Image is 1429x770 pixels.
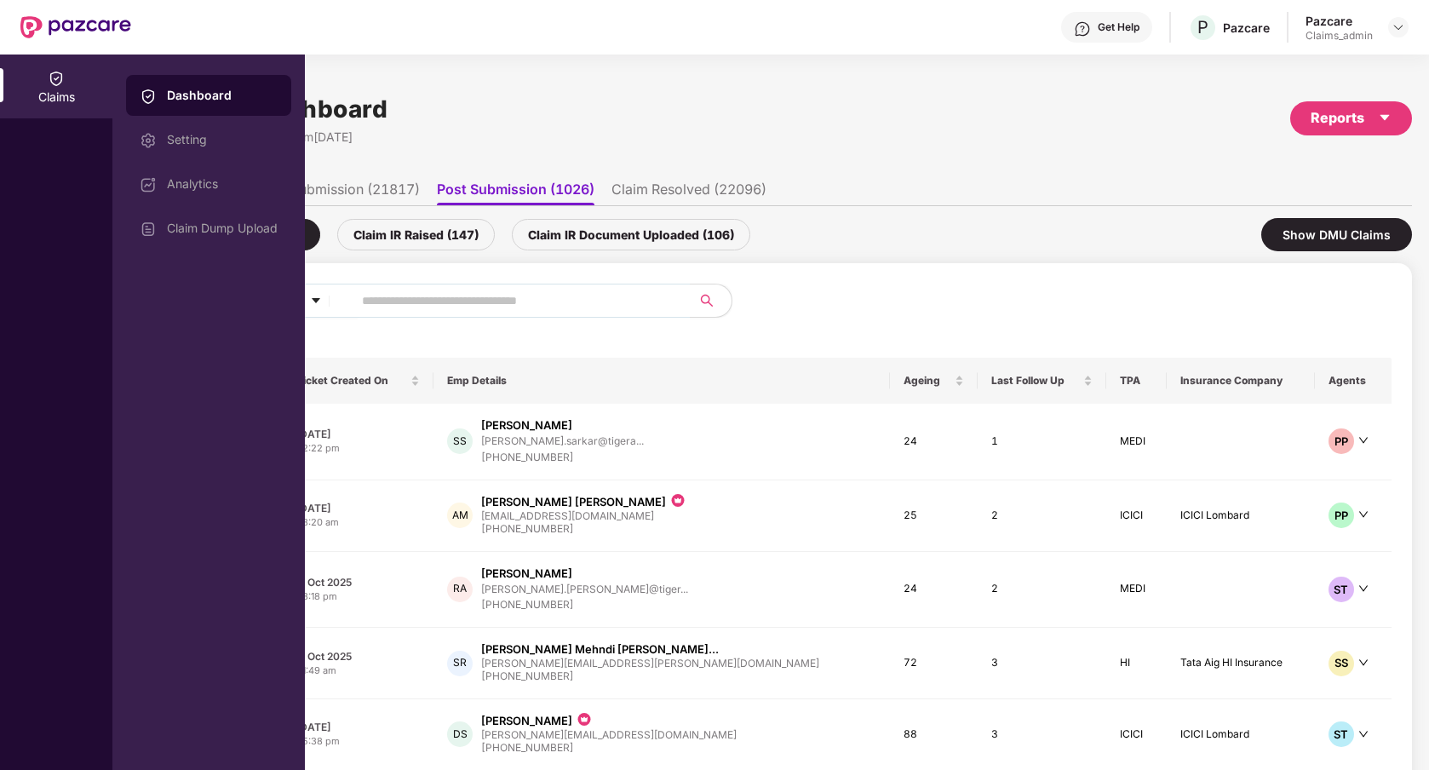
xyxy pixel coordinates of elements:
[481,597,688,613] div: [PHONE_NUMBER]
[481,494,666,510] div: [PERSON_NAME] [PERSON_NAME]
[296,501,420,515] div: [DATE]
[283,358,433,404] th: Ticket Created On
[437,181,594,205] li: Post Submission (1026)
[1167,628,1315,699] td: Tata Aig HI Insurance
[447,503,473,528] div: AM
[978,358,1107,404] th: Last Follow Up
[481,641,719,658] div: [PERSON_NAME] Mehndi [PERSON_NAME]...
[140,176,157,193] img: svg+xml;base64,PHN2ZyBpZD0iRGFzaGJvYXJkIiB4bWxucz0iaHR0cDovL3d3dy53My5vcmcvMjAwMC9zdmciIHdpZHRoPS...
[296,664,420,678] div: 01:49 am
[481,510,686,521] div: [EMAIL_ADDRESS][DOMAIN_NAME]
[1378,111,1392,124] span: caret-down
[690,284,732,318] button: search
[690,294,723,307] span: search
[1358,435,1369,445] span: down
[167,221,278,235] div: Claim Dump Upload
[481,417,572,434] div: [PERSON_NAME]
[1167,358,1315,404] th: Insurance Company
[337,219,495,250] div: Claim IR Raised (147)
[611,181,766,205] li: Claim Resolved (22096)
[978,552,1107,629] td: 2
[1223,20,1270,36] div: Pazcare
[481,669,819,685] div: [PHONE_NUMBER]
[296,441,420,456] div: 02:22 pm
[890,358,978,404] th: Ageing
[1306,13,1373,29] div: Pazcare
[433,358,889,404] th: Emp Details
[1392,20,1405,34] img: svg+xml;base64,PHN2ZyBpZD0iRHJvcGRvd24tMzJ4MzIiIHhtbG5zPSJodHRwOi8vd3d3LnczLm9yZy8yMDAwL3N2ZyIgd2...
[1098,20,1139,34] div: Get Help
[447,577,473,602] div: RA
[296,427,420,441] div: [DATE]
[167,177,278,191] div: Analytics
[481,729,737,740] div: [PERSON_NAME][EMAIL_ADDRESS][DOMAIN_NAME]
[481,450,644,466] div: [PHONE_NUMBER]
[296,575,420,589] div: 11 Oct 2025
[447,721,473,747] div: DS
[1197,17,1208,37] span: P
[48,70,65,87] img: svg+xml;base64,PHN2ZyBpZD0iQ2xhaW0iIHhtbG5zPSJodHRwOi8vd3d3LnczLm9yZy8yMDAwL3N2ZyIgd2lkdGg9IjIwIi...
[481,521,686,537] div: [PHONE_NUMBER]
[167,133,278,147] div: Setting
[310,295,322,308] span: caret-down
[890,552,978,629] td: 24
[978,404,1107,480] td: 1
[1106,552,1167,629] td: MEDI
[481,740,737,756] div: [PHONE_NUMBER]
[481,566,572,582] div: [PERSON_NAME]
[140,88,157,105] img: svg+xml;base64,PHN2ZyBpZD0iQ2xhaW0iIHhtbG5zPSJodHRwOi8vd3d3LnczLm9yZy8yMDAwL3N2ZyIgd2lkdGg9IjIwIi...
[481,713,572,729] div: [PERSON_NAME]
[296,589,420,604] div: 03:18 pm
[1311,107,1392,129] div: Reports
[296,374,407,388] span: Ticket Created On
[890,480,978,552] td: 25
[512,219,750,250] div: Claim IR Document Uploaded (106)
[296,515,420,530] div: 03:20 am
[296,734,420,749] div: 05:38 pm
[481,583,688,595] div: [PERSON_NAME].[PERSON_NAME]@tiger...
[167,87,278,104] div: Dashboard
[1306,29,1373,43] div: Claims_admin
[1358,583,1369,594] span: down
[904,374,951,388] span: Ageing
[1315,358,1392,404] th: Agents
[978,628,1107,699] td: 3
[1329,428,1354,454] div: PP
[20,16,131,38] img: New Pazcare Logo
[481,435,644,446] div: [PERSON_NAME].sarkar@tigera...
[1358,729,1369,739] span: down
[669,491,686,510] img: icon
[1261,218,1412,251] div: Show DMU Claims
[1167,480,1315,552] td: ICICI Lombard
[296,720,420,734] div: [DATE]
[296,649,420,664] div: 11 Oct 2025
[890,628,978,699] td: 72
[978,480,1107,552] td: 2
[140,132,157,149] img: svg+xml;base64,PHN2ZyBpZD0iU2V0dGluZy0yMHgyMCIgeG1sbnM9Imh0dHA6Ly93d3cudzMub3JnLzIwMDAvc3ZnIiB3aW...
[890,404,978,480] td: 24
[481,658,819,669] div: [PERSON_NAME][EMAIL_ADDRESS][PERSON_NAME][DOMAIN_NAME]
[140,221,157,238] img: svg+xml;base64,PHN2ZyBpZD0iVXBsb2FkX0xvZ3MiIGRhdGEtbmFtZT0iVXBsb2FkIExvZ3MiIHhtbG5zPSJodHRwOi8vd3...
[447,428,473,454] div: SS
[1329,721,1354,747] div: ST
[1358,509,1369,520] span: down
[1106,404,1167,480] td: MEDI
[1329,577,1354,602] div: ST
[266,181,420,205] li: Pre Submission (21817)
[1329,651,1354,676] div: SS
[1106,358,1167,404] th: TPA
[1106,480,1167,552] td: ICICI
[1074,20,1091,37] img: svg+xml;base64,PHN2ZyBpZD0iSGVscC0zMngzMiIgeG1sbnM9Imh0dHA6Ly93d3cudzMub3JnLzIwMDAvc3ZnIiB3aWR0aD...
[1329,503,1354,528] div: PP
[991,374,1081,388] span: Last Follow Up
[1106,628,1167,699] td: HI
[1358,658,1369,668] span: down
[576,710,593,729] img: icon
[447,651,473,676] div: SR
